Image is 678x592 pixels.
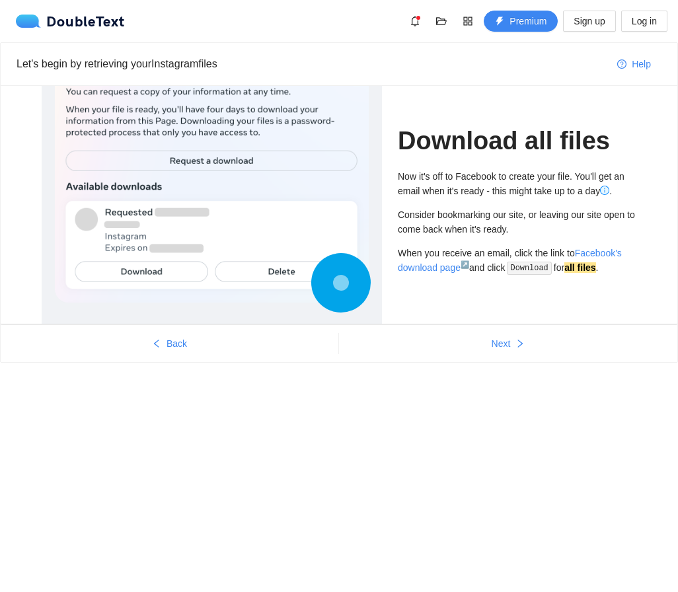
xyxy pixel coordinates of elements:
button: bell [404,11,426,32]
button: Log in [621,11,667,32]
div: DoubleText [16,15,125,28]
span: bell [405,16,425,26]
a: Facebook's download page↗ [398,248,622,273]
button: Sign up [563,11,615,32]
strong: all files [564,262,595,273]
span: folder-open [432,16,451,26]
button: question-circleHelp [607,54,661,75]
span: Premium [509,14,546,28]
span: Help [632,57,651,71]
button: appstore [457,11,478,32]
span: thunderbolt [495,17,504,27]
button: folder-open [431,11,452,32]
code: Download [507,262,552,275]
div: Now it's off to Facebook to create your file. You'll get an email when it's ready - this might ta... [398,169,636,198]
span: question-circle [617,59,626,70]
button: leftBack [1,333,338,354]
span: Next [492,336,511,351]
span: Back [167,336,187,351]
h1: Download all files [398,126,636,157]
a: logoDoubleText [16,15,125,28]
div: Consider bookmarking our site, or leaving our site open to come back when it's ready. [398,207,636,237]
span: left [152,339,161,350]
button: Nextright [339,333,677,354]
img: logo [16,15,46,28]
button: thunderboltPremium [484,11,558,32]
span: Log in [632,14,657,28]
span: Sign up [574,14,605,28]
div: Let's begin by retrieving your Instagram files [17,55,607,72]
span: appstore [458,16,478,26]
div: When you receive an email, click the link to and click for . [398,246,636,276]
sup: ↗ [461,260,469,268]
span: info-circle [600,186,609,195]
span: right [515,339,525,350]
